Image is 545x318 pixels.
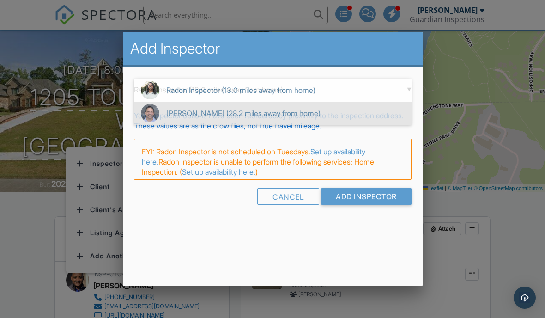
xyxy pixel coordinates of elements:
[321,188,412,205] input: Add Inspector
[514,287,536,309] div: Open Intercom Messenger
[130,39,415,58] h2: Add Inspector
[141,104,159,122] img: img_1653.jpg
[257,188,319,205] div: Cancel
[134,102,412,125] span: [PERSON_NAME] (28.2 miles away from home)
[134,79,412,102] span: Radon Inspector (13.0 miles away from home)
[134,139,412,180] div: FYI: Radon Inspector is not scheduled on Tuesdays. Radon Inspector is unable to perform the follo...
[134,121,412,131] div: These values are as the crow flies, not true travel mileage.
[182,167,255,177] a: Set up availability here.
[141,81,159,99] img: tinsley_2024_171.jpg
